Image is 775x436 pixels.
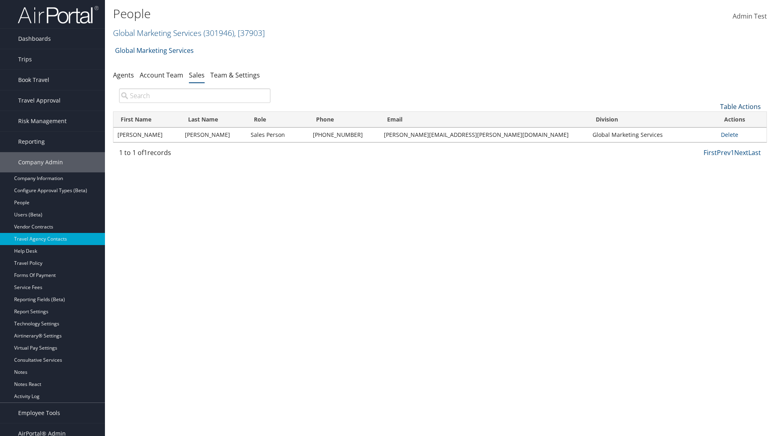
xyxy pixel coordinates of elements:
span: Admin Test [733,12,767,21]
img: airportal-logo.png [18,5,98,24]
h1: People [113,5,549,22]
a: Next [734,148,748,157]
span: Trips [18,49,32,69]
a: First [704,148,717,157]
th: First Name: activate to sort column ascending [113,112,181,128]
div: 1 to 1 of records [119,148,270,161]
span: ( 301946 ) [203,27,234,38]
a: Delete [721,131,738,138]
a: Table Actions [720,102,761,111]
td: [PERSON_NAME] [113,128,181,142]
td: Global Marketing Services [589,128,716,142]
th: Phone [309,112,380,128]
span: Reporting [18,132,45,152]
a: Global Marketing Services [113,27,265,38]
span: Book Travel [18,70,49,90]
a: 1 [731,148,734,157]
td: [PHONE_NUMBER] [309,128,380,142]
td: [PERSON_NAME][EMAIL_ADDRESS][PERSON_NAME][DOMAIN_NAME] [380,128,589,142]
a: Last [748,148,761,157]
input: Search [119,88,270,103]
a: Prev [717,148,731,157]
th: Last Name: activate to sort column ascending [181,112,247,128]
a: Sales [189,71,205,80]
td: Sales Person [247,128,309,142]
a: Account Team [140,71,183,80]
span: Travel Approval [18,90,61,111]
th: Division: activate to sort column ascending [589,112,716,128]
span: 1 [144,148,147,157]
th: Role: activate to sort column ascending [247,112,309,128]
span: Company Admin [18,152,63,172]
td: [PERSON_NAME] [181,128,247,142]
a: Team & Settings [210,71,260,80]
a: Agents [113,71,134,80]
th: Email: activate to sort column ascending [380,112,589,128]
span: Dashboards [18,29,51,49]
a: Global Marketing Services [115,42,194,59]
span: Employee Tools [18,403,60,423]
th: Actions [717,112,767,128]
span: Risk Management [18,111,67,131]
span: , [ 37903 ] [234,27,265,38]
a: Admin Test [733,4,767,29]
